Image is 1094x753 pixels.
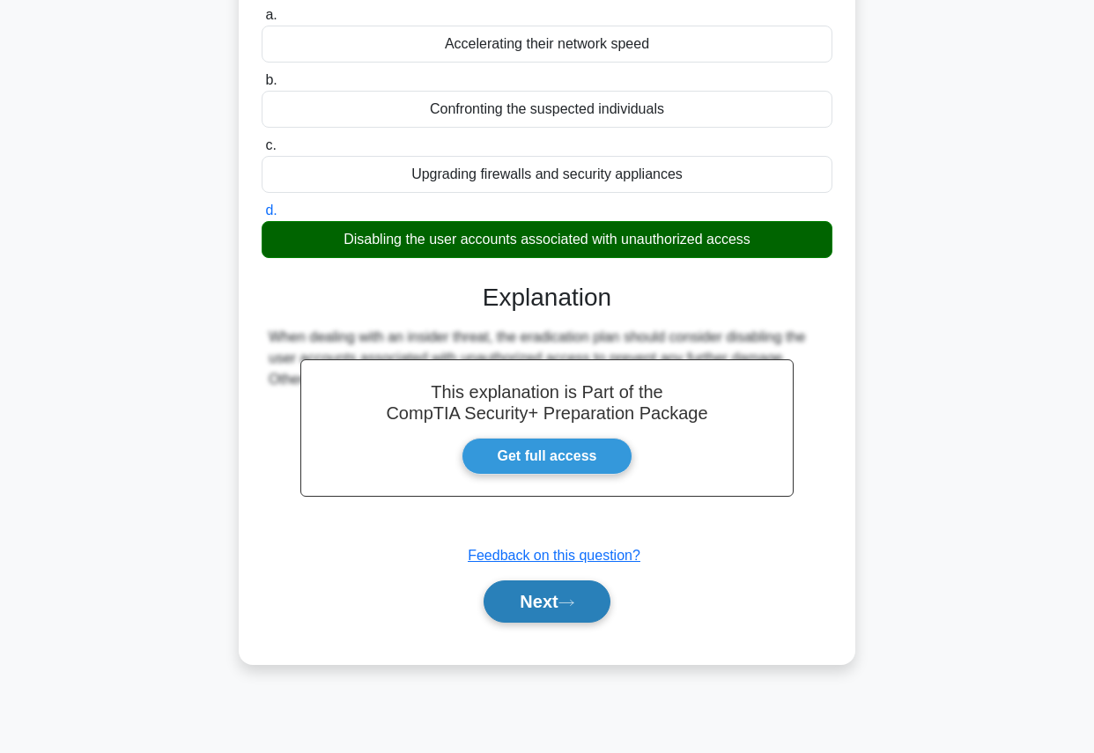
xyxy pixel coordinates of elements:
span: d. [265,203,277,218]
h3: Explanation [272,283,822,313]
span: c. [265,137,276,152]
span: a. [265,7,277,22]
a: Get full access [462,438,633,475]
div: Accelerating their network speed [262,26,832,63]
div: Upgrading firewalls and security appliances [262,156,832,193]
span: b. [265,72,277,87]
a: Feedback on this question? [468,548,640,563]
div: When dealing with an insider threat, the eradication plan should consider disabling the user acco... [269,327,825,390]
div: Disabling the user accounts associated with unauthorized access [262,221,832,258]
div: Confronting the suspected individuals [262,91,832,128]
button: Next [484,580,610,623]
